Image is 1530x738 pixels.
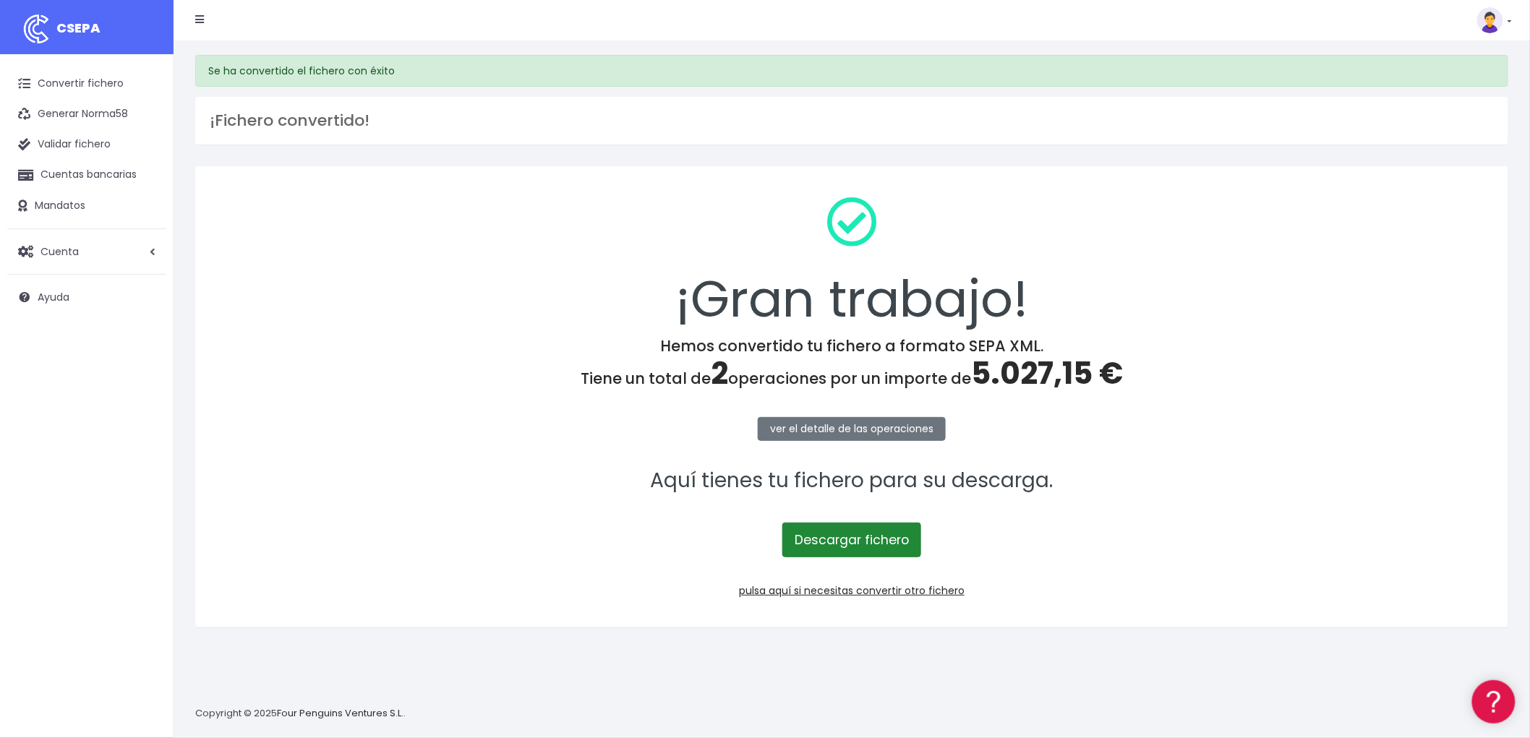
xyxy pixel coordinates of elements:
a: Descargar fichero [782,523,921,557]
p: Aquí tienes tu fichero para su descarga. [214,465,1490,497]
a: Cuentas bancarias [7,160,166,190]
span: 5.027,15 € [971,352,1123,395]
a: Mandatos [7,191,166,221]
h3: ¡Fichero convertido! [210,111,1494,130]
a: Validar fichero [7,129,166,160]
p: Copyright © 2025 . [195,706,406,721]
img: profile [1477,7,1503,33]
div: ¡Gran trabajo! [214,185,1490,337]
a: Cuenta [7,236,166,267]
img: logo [18,11,54,47]
h4: Hemos convertido tu fichero a formato SEPA XML. Tiene un total de operaciones por un importe de [214,337,1490,392]
span: Cuenta [40,244,79,258]
span: Ayuda [38,290,69,304]
a: ver el detalle de las operaciones [758,417,946,441]
a: pulsa aquí si necesitas convertir otro fichero [739,583,965,598]
span: 2 [711,352,728,395]
div: Se ha convertido el fichero con éxito [195,55,1508,87]
a: Generar Norma58 [7,99,166,129]
span: CSEPA [56,19,101,37]
a: Ayuda [7,282,166,312]
a: Four Penguins Ventures S.L. [277,706,403,720]
a: Convertir fichero [7,69,166,99]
